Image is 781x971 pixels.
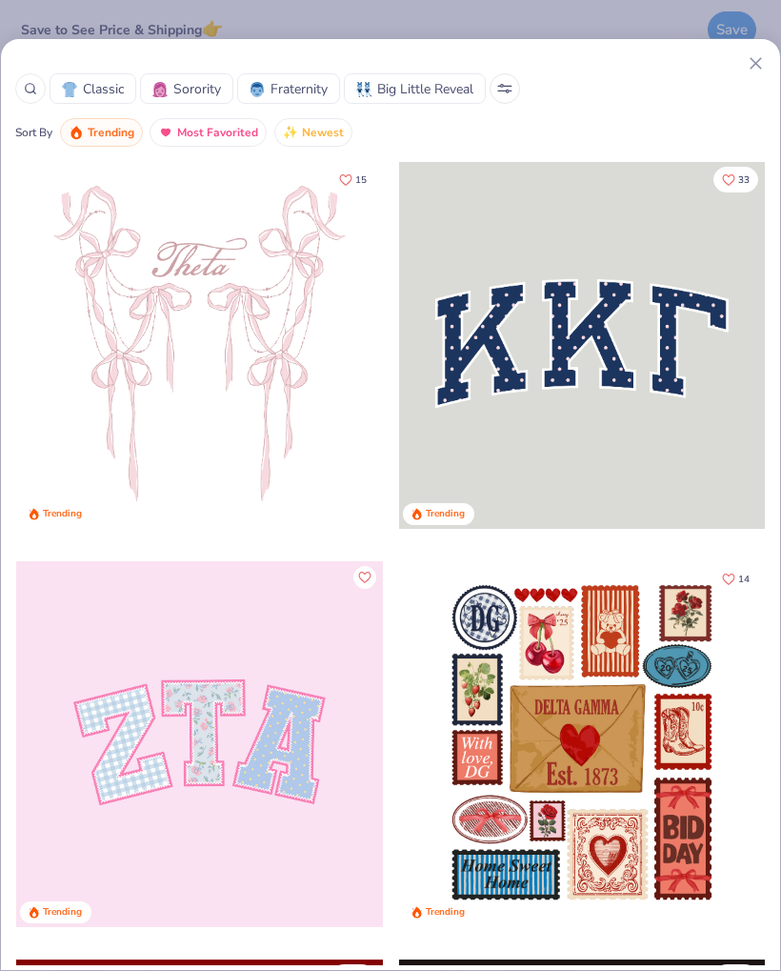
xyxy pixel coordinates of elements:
span: Big Little Reveal [377,79,473,99]
button: FraternityFraternity [237,73,340,104]
img: trending.gif [69,125,84,140]
span: 14 [738,574,750,583]
button: Newest [274,118,352,147]
img: Fraternity [250,82,265,97]
span: Most Favorited [177,122,258,144]
button: Big Little RevealBig Little Reveal [344,73,486,104]
div: Sort By [15,124,52,141]
span: Newest [302,122,344,144]
div: Trending [426,905,465,920]
div: Trending [43,905,82,920]
img: Sorority [152,82,168,97]
span: 15 [355,175,367,185]
img: Classic [62,82,77,97]
button: SororitySorority [140,73,233,104]
span: 33 [738,175,750,185]
button: Most Favorited [150,118,267,147]
div: Trending [426,507,465,521]
button: Sort Popup Button [490,73,520,104]
img: Big Little Reveal [356,82,371,97]
img: newest.gif [283,125,298,140]
button: Like [330,167,375,192]
button: Trending [60,118,143,147]
button: ClassicClassic [50,73,136,104]
span: Fraternity [270,79,328,99]
button: Like [713,167,758,192]
span: Sorority [173,79,221,99]
button: Like [713,566,758,592]
span: Classic [83,79,124,99]
div: Trending [43,507,82,521]
span: Trending [88,122,134,144]
img: most_fav.gif [158,125,173,140]
button: Like [353,566,376,589]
